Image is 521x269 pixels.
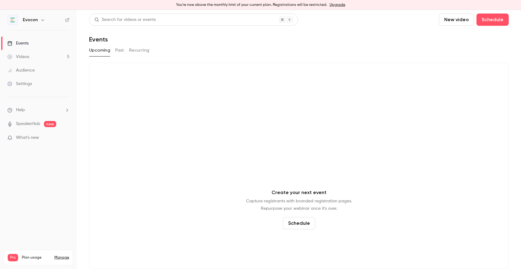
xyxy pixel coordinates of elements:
[7,54,29,60] div: Videos
[8,254,18,261] span: Pro
[16,121,40,127] a: SpeakerHub
[7,107,69,113] li: help-dropdown-opener
[115,45,124,55] button: Past
[246,197,352,212] p: Capture registrants with branded registration pages. Repurpose your webinar once it's over.
[7,81,32,87] div: Settings
[330,2,345,7] a: Upgrade
[44,121,56,127] span: new
[7,40,29,46] div: Events
[7,67,35,73] div: Audience
[283,217,315,229] button: Schedule
[16,134,39,141] span: What's new
[272,189,327,196] p: Create your next event
[89,45,110,55] button: Upcoming
[8,15,18,25] img: Evocon
[54,255,69,260] a: Manage
[129,45,150,55] button: Recurring
[94,17,156,23] div: Search for videos or events
[439,14,474,26] button: New video
[23,17,38,23] h6: Evocon
[16,107,25,113] span: Help
[476,14,509,26] button: Schedule
[22,255,51,260] span: Plan usage
[89,36,108,43] h1: Events
[62,135,69,141] iframe: Noticeable Trigger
